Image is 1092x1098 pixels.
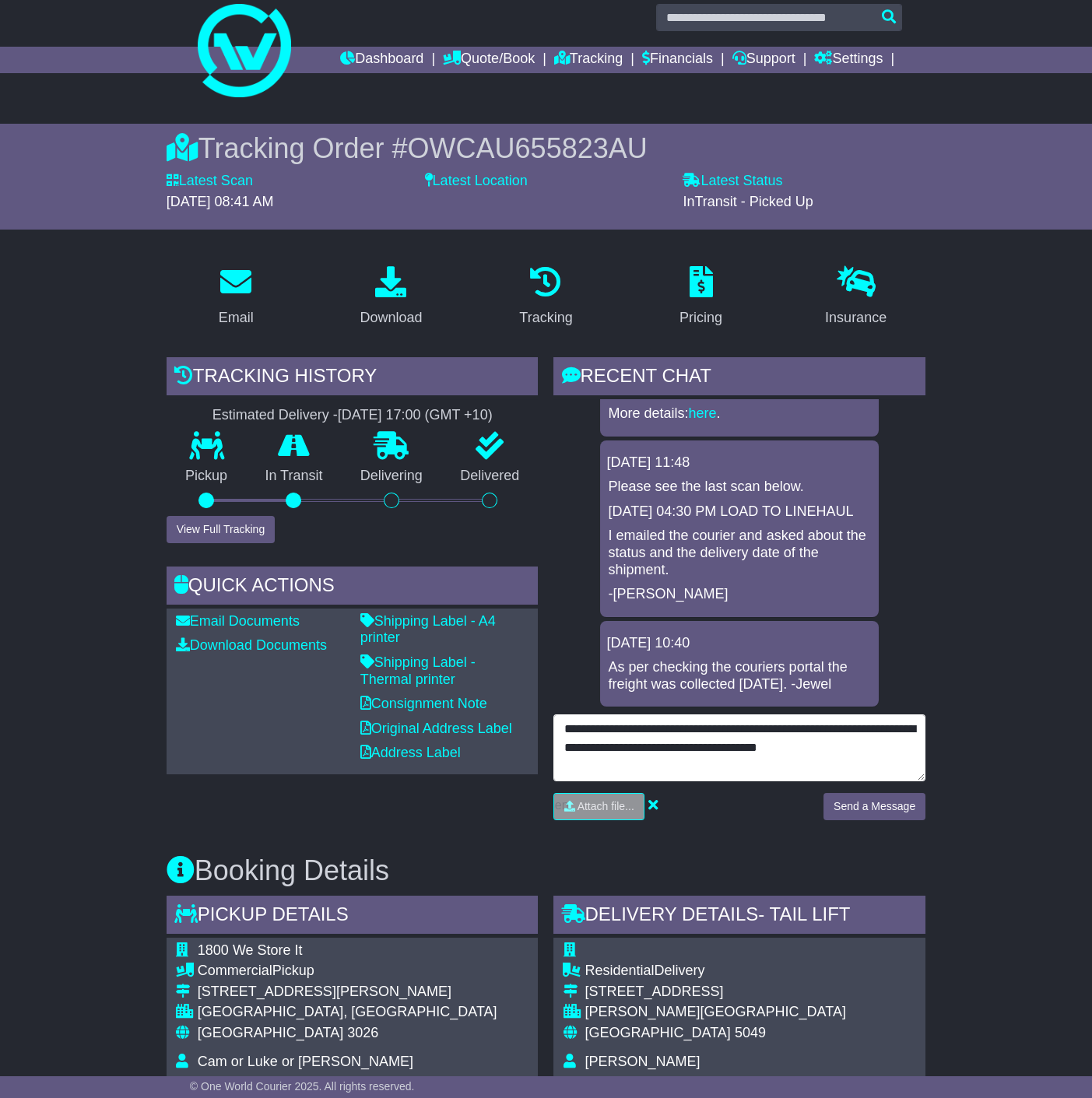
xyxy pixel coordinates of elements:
p: More details: . [608,405,871,423]
label: Latest Location [425,173,528,190]
p: I emailed the courier and asked about the status and the delivery date of the shipment. [608,528,871,578]
div: Delivery [585,963,908,980]
div: Tracking Order # [167,132,925,165]
a: Support [732,47,795,73]
span: InTransit - Picked Up [683,194,813,209]
div: Delivery Details [553,896,925,938]
span: [EMAIL_ADDRESS][DOMAIN_NAME] [198,1074,435,1089]
span: [GEOGRAPHIC_DATA] [198,1025,343,1040]
span: - Tail Lift [758,903,850,924]
a: Download [349,261,432,334]
div: Email [219,307,254,328]
a: Insurance [815,261,897,334]
span: 5049 [735,1025,766,1040]
div: [DATE] 11:48 [606,454,873,472]
p: Please see the last scan below. [608,479,871,496]
label: Latest Status [683,173,782,190]
div: Insurance [825,307,887,328]
a: Consignment Note [360,696,487,711]
div: Pickup [198,963,497,980]
span: [GEOGRAPHIC_DATA] [585,1025,730,1040]
span: 1800 We Store It [198,942,303,958]
a: Email [209,261,264,334]
div: Pricing [679,307,722,328]
div: Download [360,307,422,328]
span: 3026 [347,1025,378,1040]
p: Delivered [441,468,538,485]
a: here [689,405,717,421]
div: Quick Actions [167,567,539,609]
a: Tracking [509,261,582,334]
a: Tracking [554,47,623,73]
div: Pickup Details [167,896,539,938]
span: [EMAIL_ADDRESS][DOMAIN_NAME] [585,1074,822,1089]
div: [DATE] 10:40 [606,635,873,652]
a: Email Documents [176,613,300,629]
h3: Booking Details [167,855,925,886]
label: Latest Scan [167,173,253,190]
a: Shipping Label - Thermal printer [360,654,476,687]
a: Settings [814,47,883,73]
button: Send a Message [823,793,925,820]
div: Tracking [519,307,572,328]
a: Dashboard [340,47,423,73]
p: Delivering [342,468,441,485]
div: RECENT CHAT [553,357,925,399]
div: [DATE] 17:00 (GMT +10) [338,407,493,424]
div: [STREET_ADDRESS][PERSON_NAME] [198,984,497,1001]
p: -[PERSON_NAME] [608,586,871,603]
div: [PERSON_NAME][GEOGRAPHIC_DATA] [585,1004,908,1021]
p: [DATE] 04:30 PM LOAD TO LINEHAUL [608,503,871,521]
a: Address Label [360,745,461,760]
a: Financials [642,47,713,73]
div: [STREET_ADDRESS] [585,984,908,1001]
span: [PERSON_NAME] [585,1054,700,1069]
p: As per checking the couriers portal the freight was collected [DATE]. -Jewel [608,659,871,693]
div: Tracking history [167,357,539,399]
span: © One World Courier 2025. All rights reserved. [190,1080,415,1093]
p: Pickup [167,468,246,485]
a: Quote/Book [443,47,535,73]
div: [GEOGRAPHIC_DATA], [GEOGRAPHIC_DATA] [198,1004,497,1021]
button: View Full Tracking [167,516,275,543]
span: [DATE] 08:41 AM [167,194,274,209]
span: Residential [585,963,654,978]
a: Pricing [669,261,732,334]
span: OWCAU655823AU [408,132,648,164]
div: Estimated Delivery - [167,407,539,424]
span: Commercial [198,963,272,978]
span: Cam or Luke or [PERSON_NAME] [198,1054,413,1069]
a: Download Documents [176,637,327,653]
a: Shipping Label - A4 printer [360,613,496,646]
a: Original Address Label [360,721,512,736]
p: In Transit [246,468,341,485]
